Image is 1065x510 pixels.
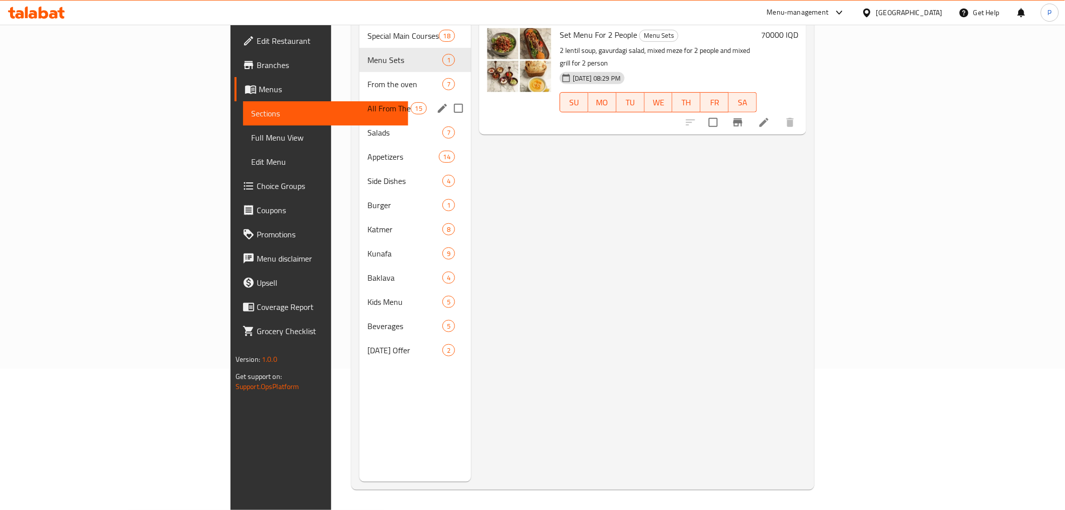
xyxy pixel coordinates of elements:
div: Special Main Courses18 [359,24,471,48]
div: Menu Sets1 [359,48,471,72]
div: items [442,175,455,187]
span: 5 [443,297,454,307]
a: Menu disclaimer [235,246,408,271]
div: items [442,272,455,284]
div: items [442,223,455,235]
span: Coupons [257,204,400,216]
span: Katmer [367,223,442,235]
span: Salads [367,126,442,139]
a: Edit Menu [243,150,408,174]
span: Baklava [367,272,442,284]
span: Version: [236,353,260,366]
span: WE [649,95,669,110]
span: 7 [443,128,454,138]
button: SA [729,92,757,112]
button: edit [435,101,450,116]
span: Edit Menu [251,156,400,168]
span: 1 [443,55,454,65]
button: delete [778,110,802,135]
a: Full Menu View [243,125,408,150]
img: Set Menu For 2 People [487,28,552,92]
span: FR [705,95,725,110]
span: 15 [411,104,426,113]
span: Sections [251,107,400,119]
span: Menu Sets [640,30,678,41]
a: Menus [235,77,408,101]
span: From the oven [367,78,442,90]
span: 18 [439,31,454,41]
button: MO [588,92,617,112]
p: 2 lentil soup, gavurdagi salad, mixed meze for 2 people and mixed grill for 2 person [560,44,757,70]
span: Grocery Checklist [257,325,400,337]
div: Salads7 [359,120,471,145]
a: Support.OpsPlatform [236,380,299,393]
span: Burger [367,199,442,211]
span: 9 [443,249,454,259]
div: Kunafa [367,247,442,260]
span: SU [564,95,584,110]
span: [DATE] Offer [367,344,442,356]
span: Upsell [257,277,400,289]
div: items [442,247,455,260]
div: Burger1 [359,193,471,217]
span: Special Main Courses [367,30,439,42]
button: WE [645,92,673,112]
span: Kids Menu [367,296,442,308]
a: Upsell [235,271,408,295]
span: TU [621,95,641,110]
span: TH [676,95,697,110]
div: All From The Grill15edit [359,96,471,120]
span: Side Dishes [367,175,442,187]
span: Set Menu For 2 People [560,27,637,42]
a: Coupons [235,198,408,222]
span: Appetizers [367,151,439,163]
span: 8 [443,225,454,234]
span: 14 [439,152,454,162]
span: Full Menu View [251,132,400,144]
span: Choice Groups [257,180,400,192]
div: items [442,54,455,66]
div: items [439,151,455,163]
div: Menu Sets [639,30,678,42]
a: Sections [243,101,408,125]
div: items [442,296,455,308]
div: Katmer8 [359,217,471,241]
span: 1 [443,201,454,210]
div: Side Dishes4 [359,169,471,193]
span: SA [733,95,753,110]
span: Edit Restaurant [257,35,400,47]
span: 2 [443,346,454,355]
span: Select to update [703,112,724,133]
div: Beverages [367,320,442,332]
a: Edit Restaurant [235,29,408,53]
div: [DATE] Offer2 [359,338,471,362]
div: [GEOGRAPHIC_DATA] [876,7,943,18]
span: 7 [443,80,454,89]
div: Appetizers14 [359,145,471,169]
span: Get support on: [236,370,282,383]
div: Kunafa9 [359,241,471,266]
a: Grocery Checklist [235,319,408,343]
span: All From The Grill [367,102,411,114]
div: Baklava4 [359,266,471,290]
button: FR [701,92,729,112]
div: items [442,344,455,356]
span: Menus [259,83,400,95]
span: Branches [257,59,400,71]
div: From the oven7 [359,72,471,96]
h6: 70000 IQD [761,28,798,42]
span: 4 [443,176,454,186]
a: Promotions [235,222,408,246]
div: items [439,30,455,42]
nav: Menu sections [359,20,471,366]
span: [DATE] 08:29 PM [569,74,625,83]
span: MO [592,95,613,110]
a: Coverage Report [235,295,408,319]
button: SU [560,92,588,112]
span: 1.0.0 [262,353,277,366]
button: TU [617,92,645,112]
a: Choice Groups [235,174,408,198]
